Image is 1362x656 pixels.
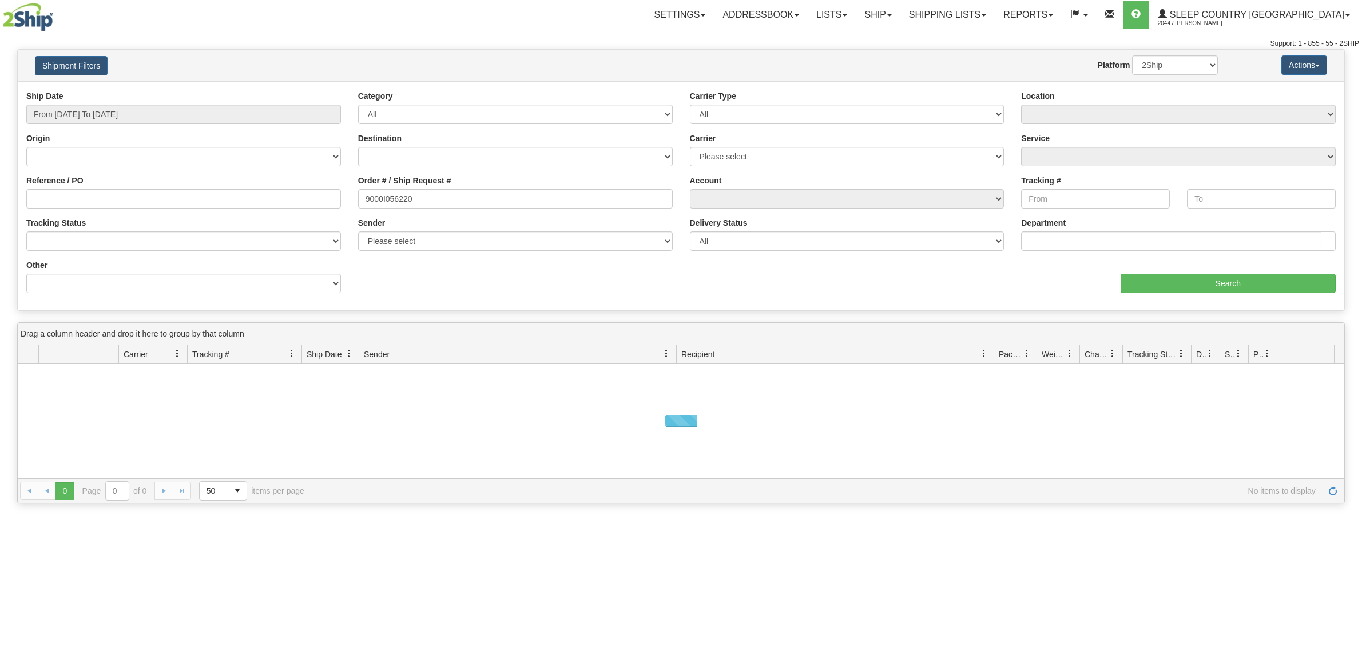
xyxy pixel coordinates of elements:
a: Packages filter column settings [1017,344,1037,363]
input: To [1187,189,1336,209]
a: Tracking Status filter column settings [1172,344,1191,363]
a: Sleep Country [GEOGRAPHIC_DATA] 2044 / [PERSON_NAME] [1149,1,1359,29]
span: Page sizes drop down [199,481,247,501]
label: Service [1021,133,1050,144]
span: Pickup Status [1253,349,1263,360]
span: 2044 / [PERSON_NAME] [1158,18,1244,29]
span: Recipient [681,349,714,360]
button: Shipment Filters [35,56,108,75]
span: select [228,482,247,500]
a: Delivery Status filter column settings [1200,344,1220,363]
a: Reports [995,1,1062,29]
span: Ship Date [307,349,342,360]
a: Weight filter column settings [1060,344,1079,363]
span: 50 [207,485,221,497]
button: Actions [1281,55,1327,75]
a: Ship Date filter column settings [339,344,359,363]
label: Carrier Type [690,90,736,102]
span: Page of 0 [82,481,147,501]
label: Account [690,175,722,186]
span: Shipment Issues [1225,349,1234,360]
span: Page 0 [55,482,74,500]
a: Lists [808,1,856,29]
label: Location [1021,90,1054,102]
span: items per page [199,481,304,501]
label: Origin [26,133,50,144]
a: Settings [645,1,714,29]
span: Packages [999,349,1023,360]
span: Carrier [124,349,148,360]
label: Platform [1098,59,1130,71]
span: Tracking # [192,349,229,360]
span: Delivery Status [1196,349,1206,360]
a: Recipient filter column settings [974,344,994,363]
span: Sleep Country [GEOGRAPHIC_DATA] [1167,10,1344,19]
input: From [1021,189,1170,209]
label: Tracking Status [26,217,86,229]
a: Refresh [1324,482,1342,500]
label: Department [1021,217,1066,229]
label: Delivery Status [690,217,748,229]
img: logo2044.jpg [3,3,53,31]
a: Shipping lists [900,1,995,29]
label: Ship Date [26,90,63,102]
span: No items to display [320,486,1316,495]
a: Sender filter column settings [657,344,676,363]
span: Sender [364,349,390,360]
div: grid grouping header [18,323,1344,345]
label: Category [358,90,393,102]
a: Charge filter column settings [1103,344,1122,363]
label: Sender [358,217,385,229]
label: Tracking # [1021,175,1061,186]
label: Destination [358,133,402,144]
span: Tracking Status [1127,349,1177,360]
a: Pickup Status filter column settings [1257,344,1277,363]
label: Other [26,259,47,271]
iframe: chat widget [1336,270,1361,386]
a: Addressbook [714,1,808,29]
a: Ship [856,1,900,29]
input: Search [1121,274,1336,293]
a: Shipment Issues filter column settings [1229,344,1248,363]
a: Tracking # filter column settings [282,344,301,363]
span: Weight [1042,349,1066,360]
label: Order # / Ship Request # [358,175,451,186]
span: Charge [1085,349,1109,360]
label: Carrier [690,133,716,144]
div: Support: 1 - 855 - 55 - 2SHIP [3,39,1359,49]
a: Carrier filter column settings [168,344,187,363]
label: Reference / PO [26,175,84,186]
